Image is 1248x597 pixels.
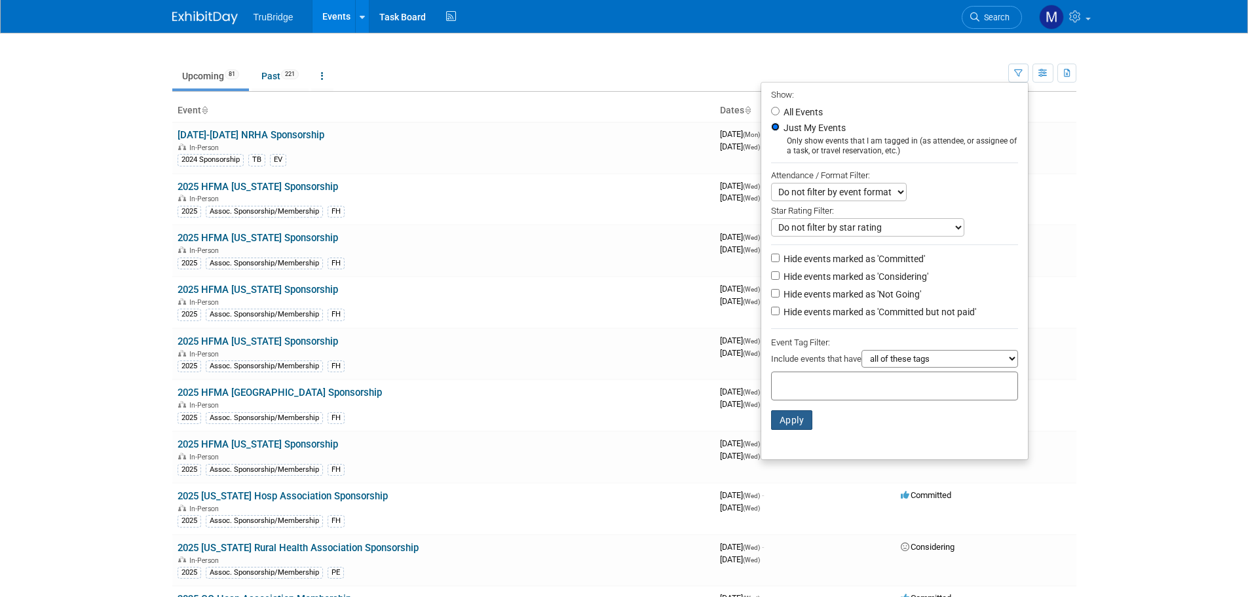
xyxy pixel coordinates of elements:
[178,401,186,408] img: In-Person Event
[771,86,1018,102] div: Show:
[743,556,760,564] span: (Wed)
[189,350,223,358] span: In-Person
[771,335,1018,350] div: Event Tag Filter:
[178,309,201,320] div: 2025
[206,464,323,476] div: Assoc. Sponsorship/Membership
[743,195,760,202] span: (Wed)
[743,492,760,499] span: (Wed)
[189,401,223,410] span: In-Person
[720,554,760,564] span: [DATE]
[743,298,760,305] span: (Wed)
[206,258,323,269] div: Assoc. Sponsorship/Membership
[771,201,1018,218] div: Star Rating Filter:
[328,206,345,218] div: FH
[252,64,309,88] a: Past221
[771,168,1018,183] div: Attendance / Format Filter:
[771,350,1018,372] div: Include events that have
[254,12,293,22] span: TruBridge
[178,258,201,269] div: 2025
[189,453,223,461] span: In-Person
[979,12,1010,22] span: Search
[178,129,324,141] a: [DATE]-[DATE] NRHA Sponsorship
[720,542,764,552] span: [DATE]
[720,399,760,409] span: [DATE]
[743,401,760,408] span: (Wed)
[178,284,338,296] a: 2025 HFMA [US_STATE] Sponsorship
[178,542,419,554] a: 2025 [US_STATE] Rural Health Association Sponsorship
[270,154,286,166] div: EV
[743,286,760,293] span: (Wed)
[720,181,764,191] span: [DATE]
[178,490,388,502] a: 2025 [US_STATE] Hosp Association Sponsorship
[1039,5,1064,29] img: Michael Veenendaal
[743,234,760,241] span: (Wed)
[206,309,323,320] div: Assoc. Sponsorship/Membership
[178,438,338,450] a: 2025 HFMA [US_STATE] Sponsorship
[720,348,760,358] span: [DATE]
[743,131,760,138] span: (Mon)
[743,246,760,254] span: (Wed)
[178,567,201,579] div: 2025
[178,412,201,424] div: 2025
[743,389,760,396] span: (Wed)
[720,451,760,461] span: [DATE]
[172,11,238,24] img: ExhibitDay
[178,298,186,305] img: In-Person Event
[206,206,323,218] div: Assoc. Sponsorship/Membership
[189,246,223,255] span: In-Person
[281,69,299,79] span: 221
[743,337,760,345] span: (Wed)
[248,154,265,166] div: TB
[962,6,1022,29] a: Search
[720,387,764,396] span: [DATE]
[189,505,223,513] span: In-Person
[771,136,1018,156] div: Only show events that I am tagged in (as attendee, or assignee of a task, or travel reservation, ...
[178,144,186,150] img: In-Person Event
[178,154,244,166] div: 2024 Sponsorship
[720,232,764,242] span: [DATE]
[901,542,955,552] span: Considering
[178,350,186,356] img: In-Person Event
[206,567,323,579] div: Assoc. Sponsorship/Membership
[172,100,715,122] th: Event
[206,360,323,372] div: Assoc. Sponsorship/Membership
[225,69,239,79] span: 81
[781,288,921,301] label: Hide events marked as 'Not Going'
[743,440,760,448] span: (Wed)
[720,142,760,151] span: [DATE]
[328,258,345,269] div: FH
[178,505,186,511] img: In-Person Event
[178,453,186,459] img: In-Person Event
[720,284,764,294] span: [DATE]
[328,567,344,579] div: PE
[720,296,760,306] span: [DATE]
[720,490,764,500] span: [DATE]
[189,556,223,565] span: In-Person
[328,309,345,320] div: FH
[781,305,976,318] label: Hide events marked as 'Committed but not paid'
[771,410,813,430] button: Apply
[189,195,223,203] span: In-Person
[178,232,338,244] a: 2025 HFMA [US_STATE] Sponsorship
[178,181,338,193] a: 2025 HFMA [US_STATE] Sponsorship
[743,183,760,190] span: (Wed)
[743,453,760,460] span: (Wed)
[328,360,345,372] div: FH
[178,246,186,253] img: In-Person Event
[178,464,201,476] div: 2025
[720,193,760,202] span: [DATE]
[901,490,951,500] span: Committed
[720,503,760,512] span: [DATE]
[201,105,208,115] a: Sort by Event Name
[781,252,925,265] label: Hide events marked as 'Committed'
[743,144,760,151] span: (Wed)
[720,244,760,254] span: [DATE]
[781,121,846,134] label: Just My Events
[172,64,249,88] a: Upcoming81
[720,336,764,345] span: [DATE]
[720,129,764,139] span: [DATE]
[206,412,323,424] div: Assoc. Sponsorship/Membership
[328,412,345,424] div: FH
[178,387,382,398] a: 2025 HFMA [GEOGRAPHIC_DATA] Sponsorship
[206,515,323,527] div: Assoc. Sponsorship/Membership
